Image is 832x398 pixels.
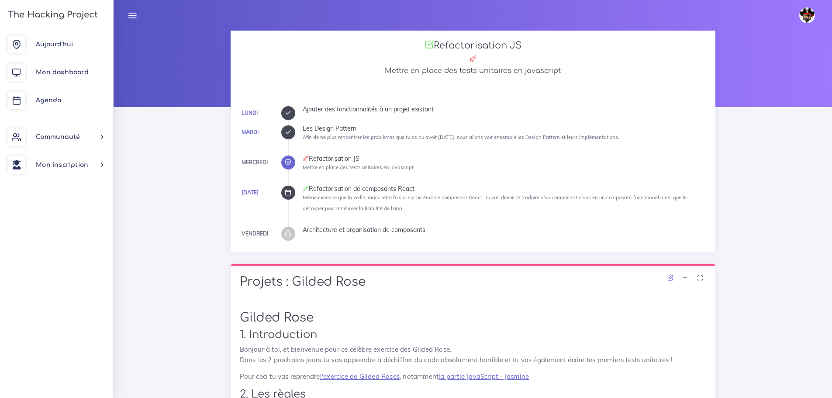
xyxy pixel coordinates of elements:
h1: Gilded Rose [240,311,706,325]
h1: Projets : Gilded Rose [240,275,706,290]
span: Mon inscription [36,162,88,168]
a: l'exercice de Gilded Roses [320,372,400,381]
div: Les Design Pattern [303,125,706,132]
a: Mardi [242,129,259,135]
h5: Mettre en place des tests unitaires en javascript [240,67,706,75]
h3: Refactorisation JS [240,40,706,51]
div: Refactorisation de composants React [303,186,706,192]
div: Architecture et organisation de composants [303,227,706,233]
span: Agenda [36,97,61,104]
a: [DATE] [242,189,259,196]
img: avatar [799,7,815,23]
span: Aujourd'hui [36,41,73,48]
div: Mercredi [242,158,268,167]
div: Ajouter des fonctionnalités à un projet existant [303,106,706,112]
p: Bonjour à toi, et bienvenue pour ce célèbre exercice des Gilded Rose. Dans les 2 prochains jours ... [240,344,706,365]
a: la partie JavaScript - Jasmine [438,372,529,381]
h3: The Hacking Project [5,10,98,20]
div: Refactorisation JS [303,156,706,162]
small: Même exercice que la veille, mais cette fois ci sur un énorme composant React. Tu vas devoir le t... [303,194,687,211]
span: Communauté [36,134,80,140]
small: Afin de ne plus rencontrer les problèmes que tu as pu avoir [DATE], nous allons voir ensemble les... [303,134,619,140]
small: Mettre en place des tests unitaires en javascript [303,164,414,170]
div: Vendredi [242,229,268,239]
span: Mon dashboard [36,69,89,76]
h2: 1. Introduction [240,329,706,341]
p: Pour ceci tu vas reprendre , notamment [240,371,706,382]
a: Lundi [242,110,258,116]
